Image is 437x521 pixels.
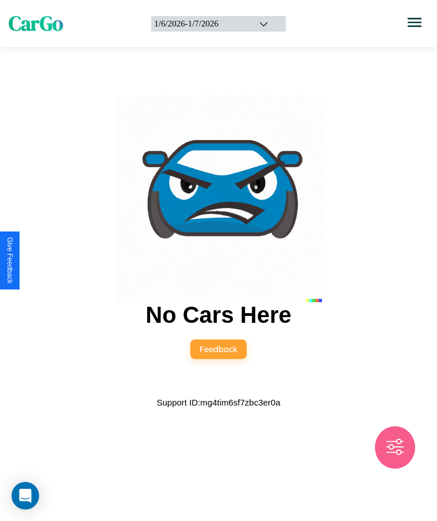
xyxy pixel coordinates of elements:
p: Support ID: mg4tim6sf7zbc3er0a [156,395,280,410]
img: car [115,95,322,302]
span: CarGo [9,10,63,37]
div: 1 / 6 / 2026 - 1 / 7 / 2026 [154,19,244,29]
button: Feedback [190,339,247,359]
div: Open Intercom Messenger [11,482,39,510]
div: Give Feedback [6,237,14,284]
h2: No Cars Here [145,302,291,328]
